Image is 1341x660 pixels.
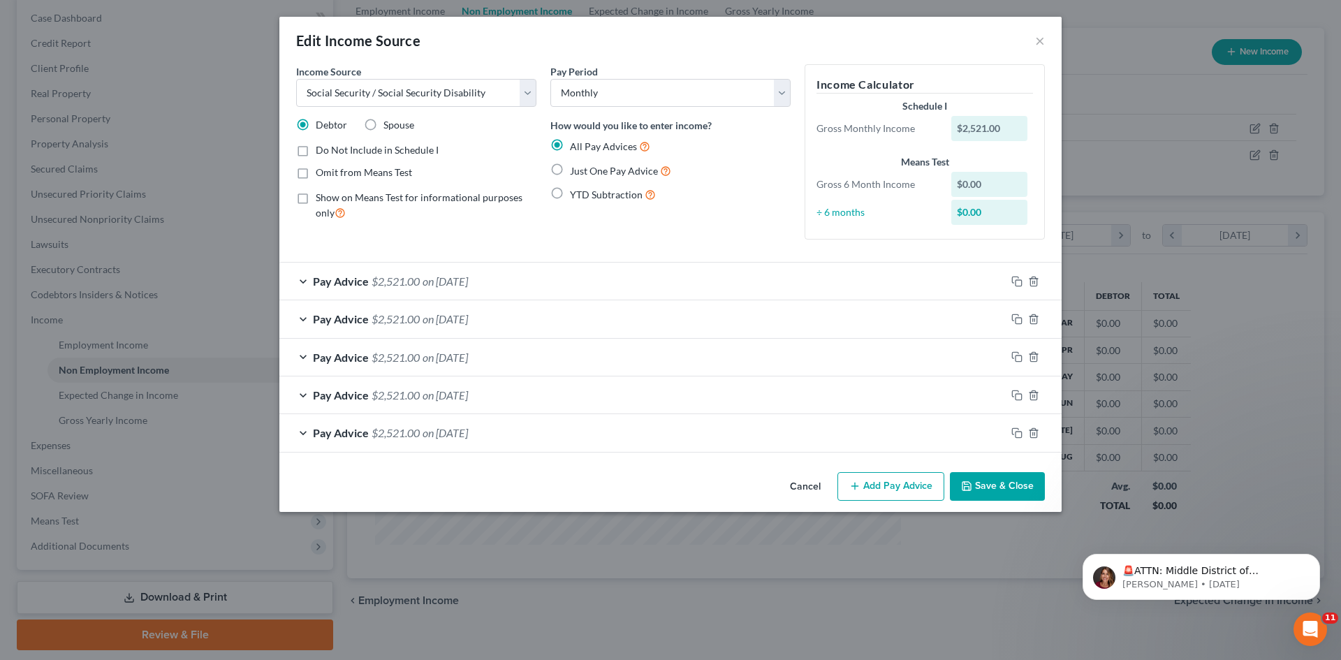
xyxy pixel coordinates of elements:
span: $2,521.00 [372,274,420,288]
span: Pay Advice [313,274,369,288]
span: Just One Pay Advice [570,165,658,177]
span: Do Not Include in Schedule I [316,144,439,156]
span: Spouse [383,119,414,131]
span: on [DATE] [423,351,468,364]
span: Pay Advice [313,312,369,325]
div: Gross Monthly Income [809,122,944,135]
span: YTD Subtraction [570,189,643,200]
span: Debtor [316,119,347,131]
div: ÷ 6 months [809,205,944,219]
span: Income Source [296,66,361,78]
iframe: Intercom live chat [1294,613,1327,646]
span: Pay Advice [313,388,369,402]
span: on [DATE] [423,426,468,439]
iframe: Intercom notifications message [1062,525,1341,622]
button: × [1035,32,1045,49]
span: Pay Advice [313,351,369,364]
span: Pay Advice [313,426,369,439]
label: How would you like to enter income? [550,118,712,133]
button: Add Pay Advice [837,472,944,501]
span: Omit from Means Test [316,166,412,178]
span: All Pay Advices [570,140,637,152]
span: $2,521.00 [372,312,420,325]
div: Edit Income Source [296,31,420,50]
div: Means Test [816,155,1033,169]
div: $0.00 [951,200,1028,225]
div: $2,521.00 [951,116,1028,141]
h5: Income Calculator [816,76,1033,94]
div: Gross 6 Month Income [809,177,944,191]
button: Save & Close [950,472,1045,501]
span: 11 [1322,613,1338,624]
span: $2,521.00 [372,388,420,402]
label: Pay Period [550,64,598,79]
span: Show on Means Test for informational purposes only [316,191,522,219]
button: Cancel [779,474,832,501]
span: on [DATE] [423,388,468,402]
div: $0.00 [951,172,1028,197]
div: Schedule I [816,99,1033,113]
span: $2,521.00 [372,351,420,364]
span: $2,521.00 [372,426,420,439]
span: on [DATE] [423,274,468,288]
span: on [DATE] [423,312,468,325]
